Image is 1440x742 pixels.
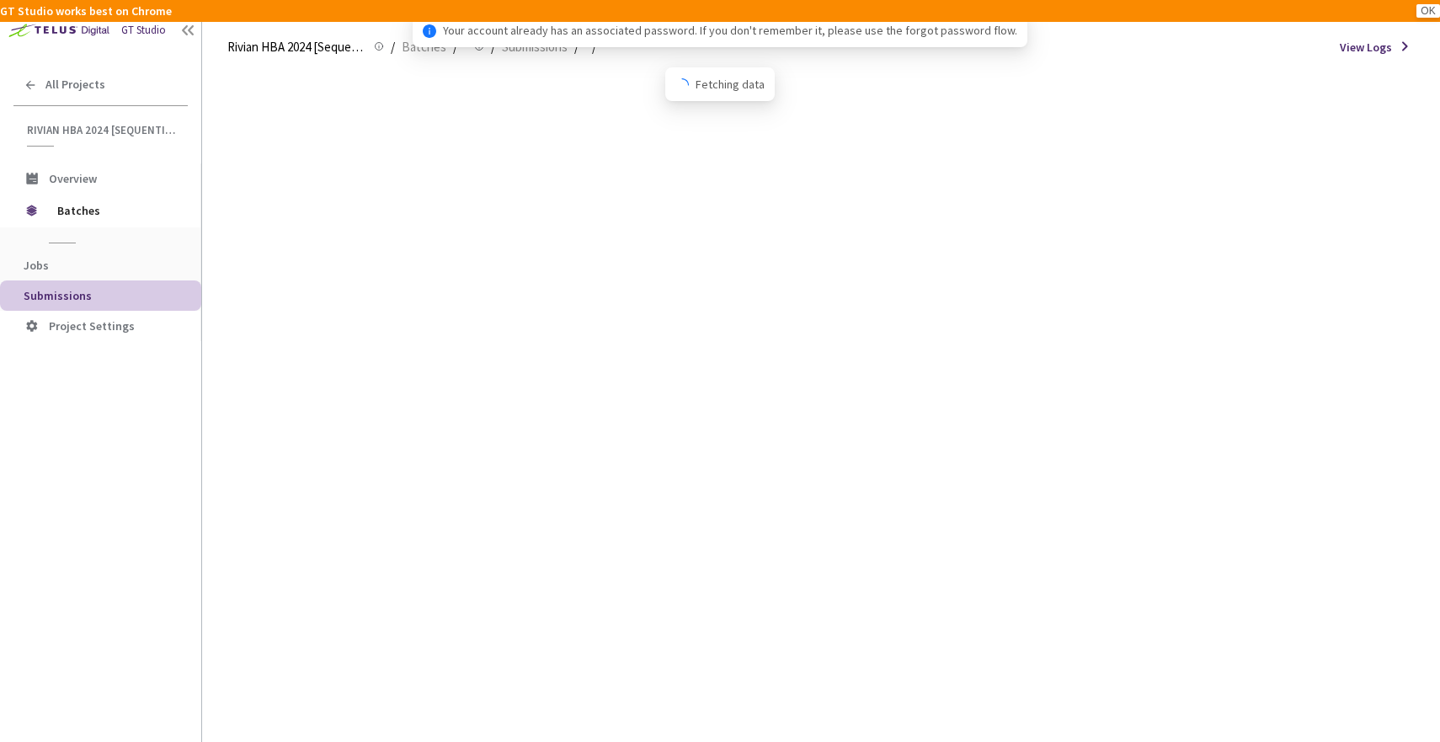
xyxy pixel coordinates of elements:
[49,171,97,186] span: Overview
[24,288,92,303] span: Submissions
[499,37,571,56] a: Submissions
[1416,4,1440,18] button: OK
[57,194,173,227] span: Batches
[398,37,450,56] a: Batches
[675,78,689,92] span: loading
[1340,38,1392,56] span: View Logs
[391,37,395,57] li: /
[121,22,166,39] div: GT Studio
[423,24,436,38] span: info-circle
[24,258,49,273] span: Jobs
[402,37,446,57] span: Batches
[696,75,765,93] span: Fetching data
[443,21,1017,40] span: Your account already has an associated password. If you don't remember it, please use the forgot ...
[27,123,178,137] span: Rivian HBA 2024 [Sequential]
[227,37,364,57] span: Rivian HBA 2024 [Sequential]
[49,318,135,334] span: Project Settings
[45,77,105,92] span: All Projects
